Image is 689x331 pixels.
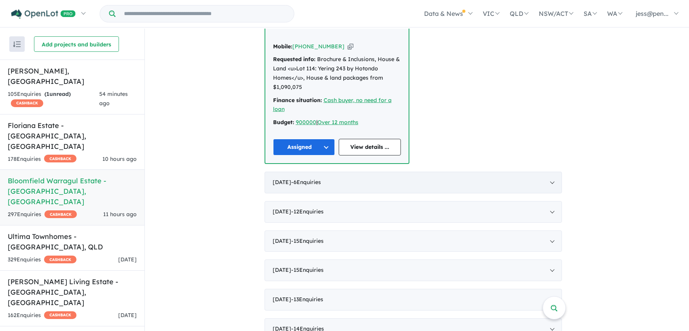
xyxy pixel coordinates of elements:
div: [DATE] [265,201,562,223]
img: sort.svg [13,41,21,47]
strong: Budget: [273,119,294,126]
span: jess@pen... [636,10,669,17]
span: 10 hours ago [102,155,137,162]
span: [DATE] [118,312,137,319]
span: - 15 Enquir ies [291,237,324,244]
button: Copy [348,43,353,51]
h5: [PERSON_NAME] Living Estate - [GEOGRAPHIC_DATA] , [GEOGRAPHIC_DATA] [8,276,137,308]
h5: [PERSON_NAME] , [GEOGRAPHIC_DATA] [8,66,137,87]
strong: Requested info: [273,56,316,63]
a: View details ... [339,139,401,155]
a: Cash buyer, no need for a loan [273,97,392,113]
span: - 15 Enquir ies [291,266,324,273]
span: - 6 Enquir ies [291,179,321,186]
input: Try estate name, suburb, builder or developer [117,5,292,22]
div: [DATE] [265,259,562,281]
h5: Floriana Estate - [GEOGRAPHIC_DATA] , [GEOGRAPHIC_DATA] [8,120,137,152]
span: - 12 Enquir ies [291,208,324,215]
div: | [273,118,401,127]
a: [PHONE_NUMBER] [292,43,344,50]
h5: Ultima Townhomes - [GEOGRAPHIC_DATA] , QLD [8,231,137,252]
div: 105 Enquir ies [8,90,99,108]
span: - 13 Enquir ies [291,296,323,303]
button: Assigned [273,139,335,155]
a: Over 12 months [317,119,358,126]
div: [DATE] [265,230,562,252]
strong: ( unread) [44,90,71,97]
span: CASHBACK [44,155,76,162]
span: [DATE] [118,256,137,263]
span: 1 [46,90,49,97]
div: 178 Enquir ies [8,155,76,164]
span: 11 hours ago [103,211,137,218]
div: 162 Enquir ies [8,311,76,320]
span: CASHBACK [44,256,76,263]
div: [DATE] [265,289,562,311]
strong: Mobile: [273,43,292,50]
span: CASHBACK [44,210,77,218]
h5: Bloomfield Warragul Estate - [GEOGRAPHIC_DATA] , [GEOGRAPHIC_DATA] [8,176,137,207]
span: 54 minutes ago [99,90,128,107]
div: 297 Enquir ies [8,210,77,219]
div: Brochure & Inclusions, House & Land <u>Lot 114: Yering 243 by Hotondo Homes</u>, House & land pac... [273,55,401,92]
a: 900000 [296,119,316,126]
div: 329 Enquir ies [8,255,76,264]
span: CASHBACK [44,311,76,319]
span: CASHBACK [11,99,43,107]
button: Add projects and builders [34,36,119,52]
img: Openlot PRO Logo White [11,9,76,19]
strong: Finance situation: [273,97,322,104]
div: [DATE] [265,172,562,193]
